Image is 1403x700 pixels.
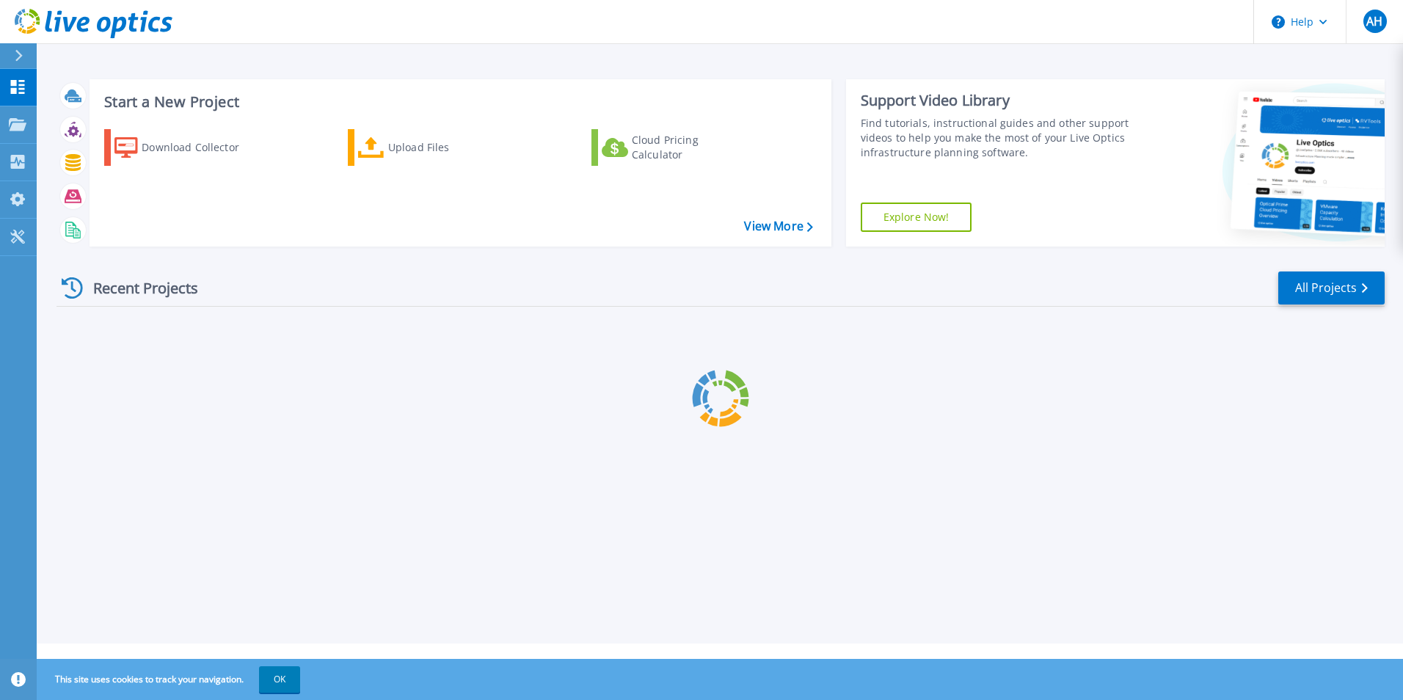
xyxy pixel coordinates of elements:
[259,666,300,693] button: OK
[104,129,268,166] a: Download Collector
[744,219,812,233] a: View More
[348,129,511,166] a: Upload Files
[40,666,300,693] span: This site uses cookies to track your navigation.
[388,133,506,162] div: Upload Files
[861,91,1135,110] div: Support Video Library
[861,203,972,232] a: Explore Now!
[104,94,812,110] h3: Start a New Project
[1278,271,1385,305] a: All Projects
[591,129,755,166] a: Cloud Pricing Calculator
[57,270,218,306] div: Recent Projects
[142,133,259,162] div: Download Collector
[861,116,1135,160] div: Find tutorials, instructional guides and other support videos to help you make the most of your L...
[1366,15,1382,27] span: AH
[632,133,749,162] div: Cloud Pricing Calculator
